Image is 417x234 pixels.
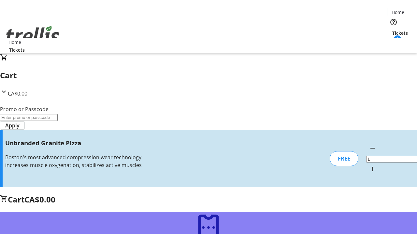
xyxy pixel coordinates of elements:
a: Home [387,9,408,16]
span: CA$0.00 [8,90,27,97]
img: Orient E2E Organization RXeVok4OQN's Logo [4,19,62,51]
span: Apply [5,122,20,129]
a: Tickets [4,46,30,53]
button: Help [387,16,400,29]
span: Home [8,39,21,45]
button: Increment by one [366,162,379,175]
h3: Unbranded Granite Pizza [5,138,148,148]
span: Home [392,9,404,16]
span: CA$0.00 [24,194,55,205]
button: Decrement by one [366,142,379,155]
span: Tickets [9,46,25,53]
span: Tickets [392,30,408,36]
button: Cart [387,36,400,49]
div: FREE [330,151,358,166]
a: Home [4,39,25,45]
a: Tickets [387,30,413,36]
div: Boston's most advanced compression wear technology increases muscle oxygenation, stabilizes activ... [5,153,148,169]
